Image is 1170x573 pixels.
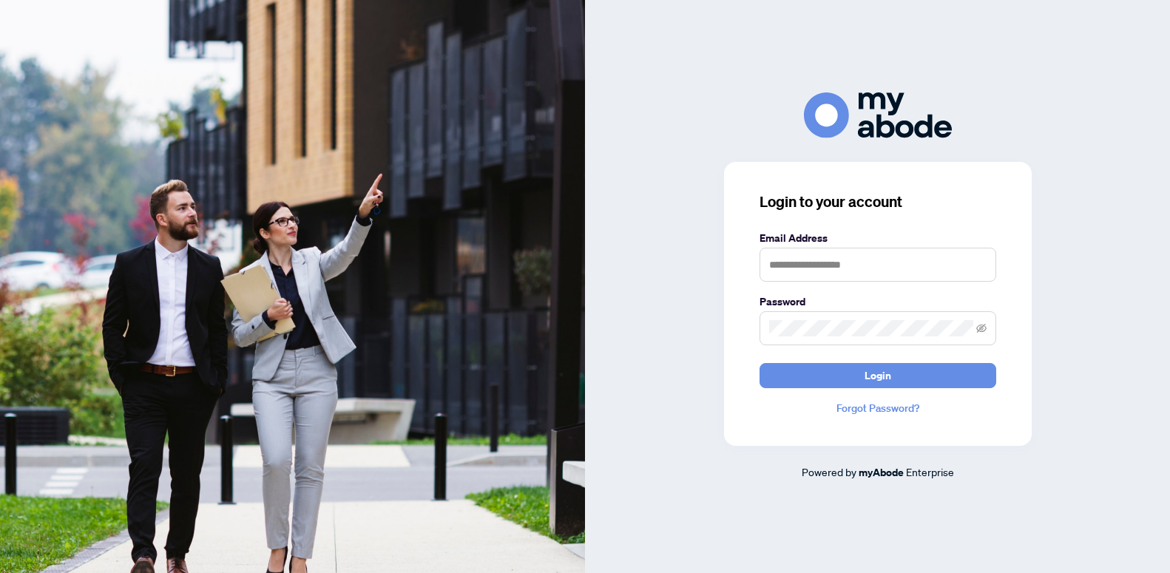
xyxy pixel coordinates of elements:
a: myAbode [859,464,904,481]
h3: Login to your account [760,191,996,212]
span: Powered by [802,465,856,478]
label: Password [760,294,996,310]
label: Email Address [760,230,996,246]
img: ma-logo [804,92,952,138]
span: Enterprise [906,465,954,478]
span: eye-invisible [976,323,987,333]
span: Login [865,364,891,387]
a: Forgot Password? [760,400,996,416]
button: Login [760,363,996,388]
